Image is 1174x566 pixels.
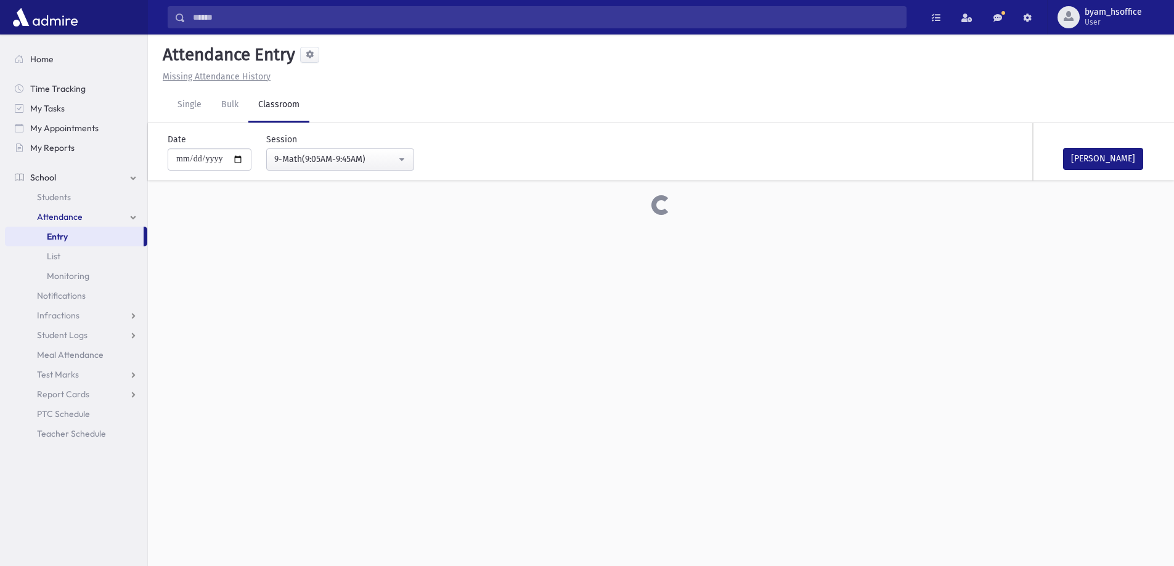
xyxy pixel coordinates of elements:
a: Single [168,88,211,123]
button: [PERSON_NAME] [1063,148,1143,170]
a: Students [5,187,147,207]
span: My Reports [30,142,75,153]
span: Report Cards [37,389,89,400]
span: Teacher Schedule [37,428,106,439]
a: Bulk [211,88,248,123]
span: Student Logs [37,329,88,341]
span: My Appointments [30,123,99,134]
a: PTC Schedule [5,404,147,424]
a: My Reports [5,138,147,158]
a: Time Tracking [5,79,147,99]
a: Home [5,49,147,69]
span: My Tasks [30,103,65,114]
a: My Appointments [5,118,147,138]
a: Classroom [248,88,309,123]
span: Students [37,192,71,203]
div: 9-Math(9:05AM-9:45AM) [274,153,396,166]
a: Attendance [5,207,147,227]
span: Test Marks [37,369,79,380]
a: Entry [5,227,144,246]
span: Meal Attendance [37,349,104,360]
span: School [30,172,56,183]
span: PTC Schedule [37,408,90,419]
span: User [1085,17,1142,27]
a: Infractions [5,305,147,325]
label: Session [266,133,297,146]
a: School [5,168,147,187]
span: Monitoring [47,270,89,281]
a: Meal Attendance [5,345,147,365]
a: Test Marks [5,365,147,384]
a: My Tasks [5,99,147,118]
span: byam_hsoffice [1085,7,1142,17]
a: Teacher Schedule [5,424,147,443]
u: Missing Attendance History [163,71,271,82]
span: Notifications [37,290,86,301]
a: Report Cards [5,384,147,404]
span: Home [30,54,54,65]
input: Search [185,6,906,28]
a: Missing Attendance History [158,71,271,82]
a: Monitoring [5,266,147,286]
a: List [5,246,147,266]
button: 9-Math(9:05AM-9:45AM) [266,148,414,171]
a: Student Logs [5,325,147,345]
span: Infractions [37,310,79,321]
img: AdmirePro [10,5,81,30]
label: Date [168,133,186,146]
span: List [47,251,60,262]
span: Entry [47,231,68,242]
span: Attendance [37,211,83,222]
h5: Attendance Entry [158,44,295,65]
a: Notifications [5,286,147,305]
span: Time Tracking [30,83,86,94]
